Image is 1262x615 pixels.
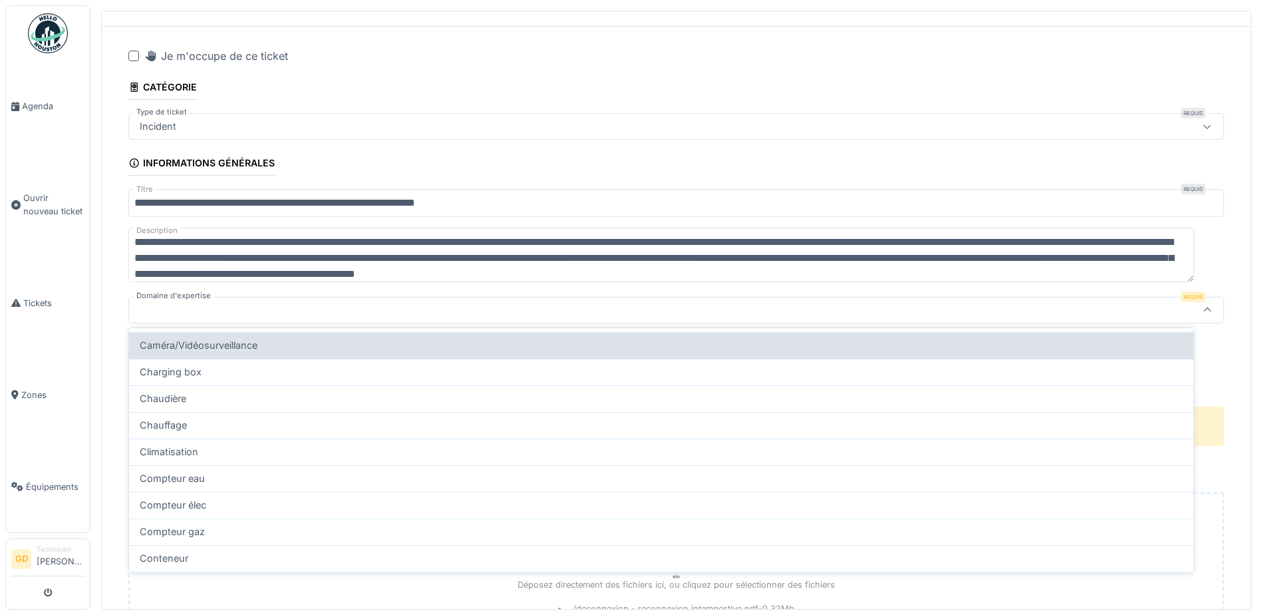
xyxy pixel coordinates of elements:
div: Catégorie [128,77,197,100]
span: Charging box [140,365,202,379]
label: Domaine d'expertise [134,290,214,302]
a: Agenda [6,61,90,152]
span: Conteneur [140,551,188,566]
li: GD [11,549,31,569]
span: Équipements [26,481,84,493]
li: [PERSON_NAME] [37,544,84,573]
span: Agenda [22,100,84,112]
span: Zones [21,389,84,401]
label: Description [134,222,180,239]
div: Je m'occupe de ce ticket [144,48,288,64]
a: GD Technicien[PERSON_NAME] [11,544,84,576]
p: Déposez directement des fichiers ici, ou cliquez pour sélectionner des fichiers [518,578,835,591]
div: Requis [1181,108,1205,118]
span: Chauffage [140,418,187,433]
span: Chaudière [140,391,186,406]
span: Compteur élec [140,498,206,512]
div: Requis [1181,184,1205,194]
div: Requis [1181,292,1205,302]
img: Badge_color-CXgf-gQk.svg [28,13,68,53]
span: Caméra/Vidéosurveillance [140,338,257,353]
span: Tickets [23,297,84,309]
div: Technicien [37,544,84,554]
div: Incident [134,119,182,134]
label: Type de ticket [134,106,190,118]
a: Équipements [6,441,90,532]
div: Informations générales [128,153,275,176]
a: Tickets [6,257,90,349]
span: Compteur gaz [140,524,205,539]
a: Ouvrir nouveau ticket [6,152,90,257]
li: ./deconnexion - reconnexion intempestive.pdf - 0.32 Mb [558,602,794,615]
label: Titre [134,184,156,195]
span: Ouvrir nouveau ticket [23,192,84,217]
span: Climatisation [140,445,198,459]
span: Compteur eau [140,471,205,486]
a: Zones [6,349,90,441]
